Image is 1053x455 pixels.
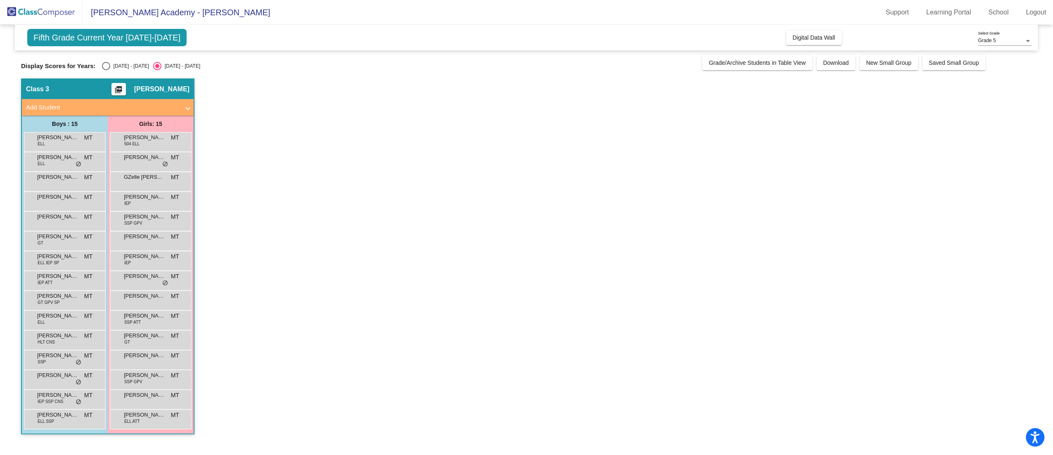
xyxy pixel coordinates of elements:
span: SSP ATT [124,319,141,325]
span: [PERSON_NAME] [37,213,78,221]
span: [PERSON_NAME] [PERSON_NAME] [124,292,165,300]
span: MT [171,351,179,360]
button: Download [817,55,856,70]
span: Fifth Grade Current Year [DATE]-[DATE] [27,29,187,46]
span: ELL ATT [124,418,140,424]
span: [PERSON_NAME] [124,351,165,360]
span: MT [171,292,179,301]
span: [PERSON_NAME] Academy - [PERSON_NAME] [83,6,270,19]
span: GZelle [PERSON_NAME] [124,173,165,181]
span: MT [171,272,179,281]
span: [PERSON_NAME] [37,351,78,360]
span: MT [84,133,92,142]
span: MT [171,411,179,419]
span: Display Scores for Years: [21,62,96,70]
span: MT [84,411,92,419]
span: MT [84,332,92,340]
span: MT [171,173,179,182]
span: Download [823,59,849,66]
span: [PERSON_NAME] [124,193,165,201]
a: Learning Portal [920,6,978,19]
span: ELL IEP SP [38,260,59,266]
span: [PERSON_NAME] De [PERSON_NAME] [124,391,165,399]
span: [PERSON_NAME] [37,371,78,379]
button: Saved Small Group [923,55,986,70]
span: [PERSON_NAME] [124,411,165,419]
span: MT [84,292,92,301]
div: Girls: 15 [108,116,194,132]
span: ELL [38,161,45,167]
span: IEP [124,200,131,206]
span: MT [84,272,92,281]
span: MT [171,213,179,221]
span: do_not_disturb_alt [76,399,81,405]
span: MT [171,252,179,261]
span: MT [84,232,92,241]
span: IEP ATT [38,280,52,286]
span: IEP [124,260,131,266]
span: [PERSON_NAME] [37,232,78,241]
span: Saved Small Group [929,59,979,66]
a: Logout [1020,6,1053,19]
span: MT [171,312,179,320]
a: Support [880,6,916,19]
button: New Small Group [860,55,918,70]
span: [PERSON_NAME] [124,133,165,142]
span: do_not_disturb_alt [76,161,81,168]
span: Digital Data Wall [793,34,835,41]
span: ELL [38,319,45,325]
span: ELL SSP [38,418,54,424]
span: [PERSON_NAME] [37,252,78,261]
span: [PERSON_NAME][GEOGRAPHIC_DATA] [37,292,78,300]
span: [PERSON_NAME] [124,272,165,280]
span: do_not_disturb_alt [162,280,168,287]
span: ELL [38,141,45,147]
span: [PERSON_NAME] [37,312,78,320]
span: do_not_disturb_alt [162,161,168,168]
span: New Small Group [866,59,912,66]
button: Grade/Archive Students in Table View [702,55,813,70]
span: MT [84,213,92,221]
span: HLT CNS [38,339,55,345]
span: MT [84,351,92,360]
span: 504 ELL [124,141,140,147]
span: [PERSON_NAME] [124,232,165,241]
span: SSP [38,359,46,365]
div: Boys : 15 [22,116,108,132]
span: MT [171,153,179,162]
span: MT [84,193,92,201]
span: Class 3 [26,85,49,93]
span: do_not_disturb_alt [76,359,81,366]
span: [PERSON_NAME] [124,153,165,161]
span: MT [84,173,92,182]
span: [PERSON_NAME] [37,193,78,201]
button: Digital Data Wall [786,30,842,45]
span: IEP SSP CNS [38,398,63,405]
span: do_not_disturb_alt [76,379,81,386]
span: SSP GPV [124,379,142,385]
span: [PERSON_NAME] [124,213,165,221]
mat-expansion-panel-header: Add Student [22,99,194,116]
span: [PERSON_NAME] [37,133,78,142]
span: Grade/Archive Students in Table View [709,59,806,66]
mat-icon: picture_as_pdf [114,85,123,97]
span: MT [84,252,92,261]
span: MT [171,133,179,142]
span: MT [171,371,179,380]
span: GT [38,240,43,246]
span: MT [171,391,179,400]
span: [PERSON_NAME] [124,252,165,261]
span: MT [171,232,179,241]
a: School [982,6,1015,19]
span: MT [84,153,92,162]
div: [DATE] - [DATE] [161,62,200,70]
span: SSP GPV [124,220,142,226]
span: [PERSON_NAME] [124,371,165,379]
span: MT [171,193,179,201]
span: [PERSON_NAME] [37,332,78,340]
span: Grade 5 [978,38,996,43]
span: [PERSON_NAME] [37,272,78,280]
span: [PERSON_NAME] [37,173,78,181]
button: Print Students Details [111,83,126,95]
span: MT [171,332,179,340]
